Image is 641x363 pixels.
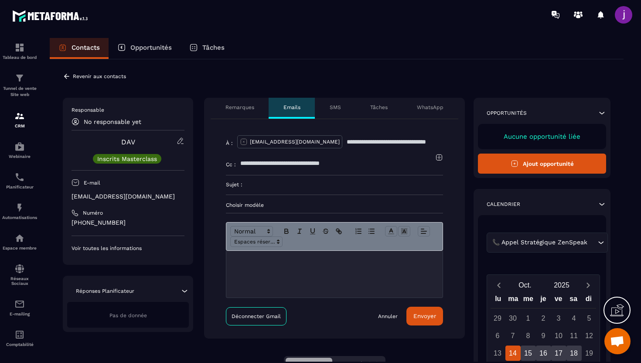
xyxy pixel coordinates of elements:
[551,293,566,308] div: ve
[487,233,608,253] div: Search for option
[226,161,236,168] p: Cc :
[505,311,521,326] div: 30
[2,257,37,292] a: social-networksocial-networkRéseaux Sociaux
[417,104,443,111] p: WhatsApp
[2,165,37,196] a: schedulerschedulerPlanificateur
[12,8,91,24] img: logo
[566,311,582,326] div: 4
[2,123,37,128] p: CRM
[566,328,582,343] div: 11
[2,215,37,220] p: Automatisations
[2,66,37,104] a: formationformationTunnel de vente Site web
[551,328,566,343] div: 10
[491,279,507,291] button: Previous month
[181,38,233,59] a: Tâches
[566,346,582,361] div: 18
[72,219,184,227] p: [PHONE_NUMBER]
[14,264,25,274] img: social-network
[505,328,521,343] div: 7
[378,313,398,320] a: Annuler
[521,346,536,361] div: 15
[589,238,596,247] input: Search for option
[109,38,181,59] a: Opportunités
[72,192,184,201] p: [EMAIL_ADDRESS][DOMAIN_NAME]
[536,328,551,343] div: 9
[84,179,100,186] p: E-mail
[121,138,135,146] a: DAV
[73,73,126,79] p: Revenir aux contacts
[551,311,566,326] div: 3
[566,293,581,308] div: sa
[2,342,37,347] p: Comptabilité
[2,36,37,66] a: formationformationTableau de bord
[14,42,25,53] img: formation
[536,293,551,308] div: je
[97,156,157,162] p: Inscrits Masterclass
[83,209,103,216] p: Numéro
[2,276,37,286] p: Réseaux Sociaux
[581,293,596,308] div: di
[2,246,37,250] p: Espace membre
[604,328,631,354] div: Ouvrir le chat
[84,118,141,125] p: No responsable yet
[130,44,172,51] p: Opportunités
[2,154,37,159] p: Webinaire
[72,245,184,252] p: Voir toutes les informations
[14,141,25,152] img: automations
[225,104,254,111] p: Remarques
[14,329,25,340] img: accountant
[580,279,596,291] button: Next month
[226,181,242,188] p: Sujet :
[14,299,25,309] img: email
[582,346,597,361] div: 19
[14,111,25,121] img: formation
[226,307,286,325] a: Déconnecter Gmail
[2,86,37,98] p: Tunnel de vente Site web
[330,104,341,111] p: SMS
[2,312,37,316] p: E-mailing
[487,201,520,208] p: Calendrier
[283,104,300,111] p: Emails
[2,196,37,226] a: automationsautomationsAutomatisations
[490,346,505,361] div: 13
[50,38,109,59] a: Contacts
[551,346,566,361] div: 17
[536,346,551,361] div: 16
[521,328,536,343] div: 8
[226,202,443,209] p: Choisir modèle
[72,106,184,113] p: Responsable
[2,104,37,135] a: formationformationCRM
[2,55,37,60] p: Tableau de bord
[478,154,606,174] button: Ajout opportunité
[505,346,521,361] div: 14
[2,185,37,189] p: Planificateur
[76,288,134,295] p: Réponses Planificateur
[2,135,37,165] a: automationsautomationsWebinaire
[521,311,536,326] div: 1
[490,311,505,326] div: 29
[226,140,233,147] p: À :
[582,311,597,326] div: 5
[406,307,443,325] button: Envoyer
[487,110,527,116] p: Opportunités
[507,277,543,293] button: Open months overlay
[72,44,100,51] p: Contacts
[2,226,37,257] a: automationsautomationsEspace membre
[14,73,25,83] img: formation
[109,312,147,318] span: Pas de donnée
[506,293,521,308] div: ma
[250,138,340,145] p: [EMAIL_ADDRESS][DOMAIN_NAME]
[490,328,505,343] div: 6
[14,233,25,243] img: automations
[2,323,37,353] a: accountantaccountantComptabilité
[536,311,551,326] div: 2
[370,104,388,111] p: Tâches
[487,133,597,140] p: Aucune opportunité liée
[582,328,597,343] div: 12
[2,292,37,323] a: emailemailE-mailing
[14,202,25,213] img: automations
[14,172,25,182] img: scheduler
[202,44,225,51] p: Tâches
[543,277,580,293] button: Open years overlay
[490,238,589,247] span: 📞 Appel Stratégique ZenSpeak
